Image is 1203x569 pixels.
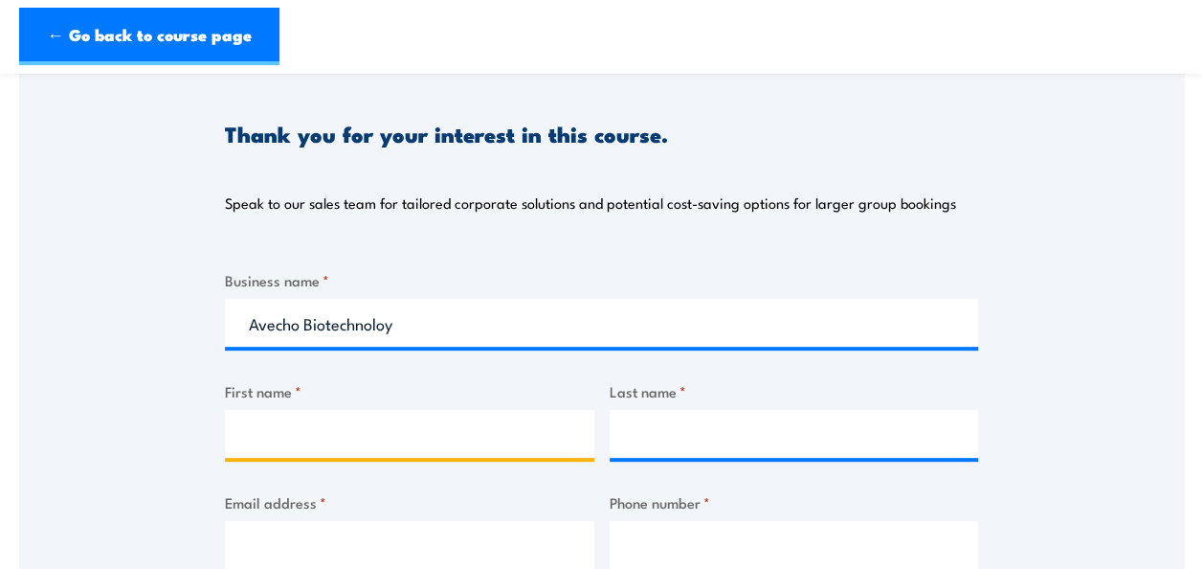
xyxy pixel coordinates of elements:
[225,491,594,513] label: Email address
[225,123,668,145] h3: Thank you for your interest in this course.
[19,8,279,65] a: ← Go back to course page
[610,491,979,513] label: Phone number
[610,380,979,402] label: Last name
[225,193,956,213] p: Speak to our sales team for tailored corporate solutions and potential cost-saving options for la...
[225,380,594,402] label: First name
[225,269,978,291] label: Business name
